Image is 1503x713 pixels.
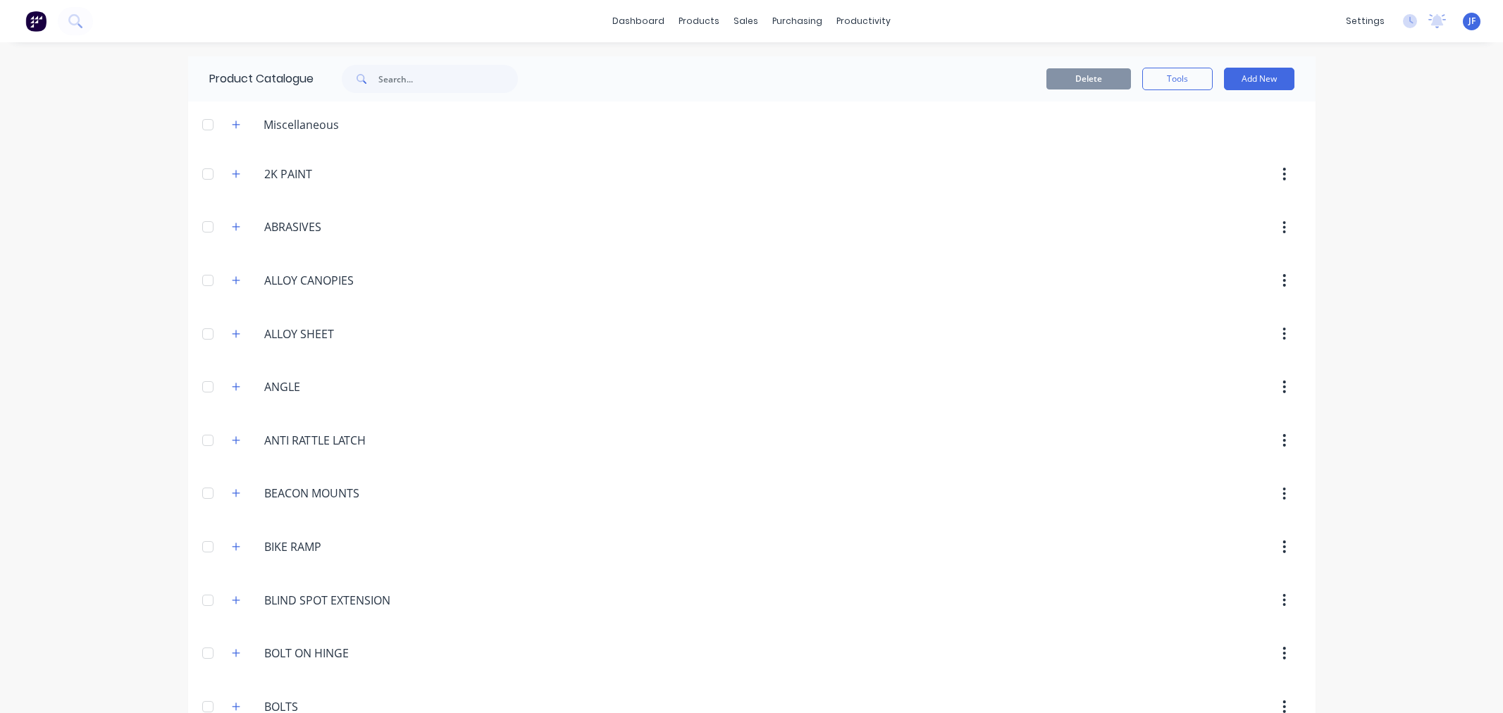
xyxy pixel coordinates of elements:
input: Search... [378,65,518,93]
input: Enter category name [264,645,431,662]
button: Delete [1046,68,1131,89]
div: products [672,11,726,32]
input: Enter category name [264,378,431,395]
div: Product Catalogue [188,56,314,101]
input: Enter category name [264,485,431,502]
input: Enter category name [264,432,431,449]
button: Tools [1142,68,1213,90]
div: settings [1339,11,1392,32]
input: Enter category name [264,166,431,182]
input: Enter category name [264,218,431,235]
button: Add New [1224,68,1294,90]
input: Enter category name [264,592,431,609]
div: sales [726,11,765,32]
a: dashboard [605,11,672,32]
img: Factory [25,11,47,32]
span: JF [1468,15,1476,27]
input: Enter category name [264,272,431,289]
input: Enter category name [264,325,431,342]
div: productivity [829,11,898,32]
div: purchasing [765,11,829,32]
input: Enter category name [264,538,431,555]
div: Miscellaneous [252,116,350,133]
